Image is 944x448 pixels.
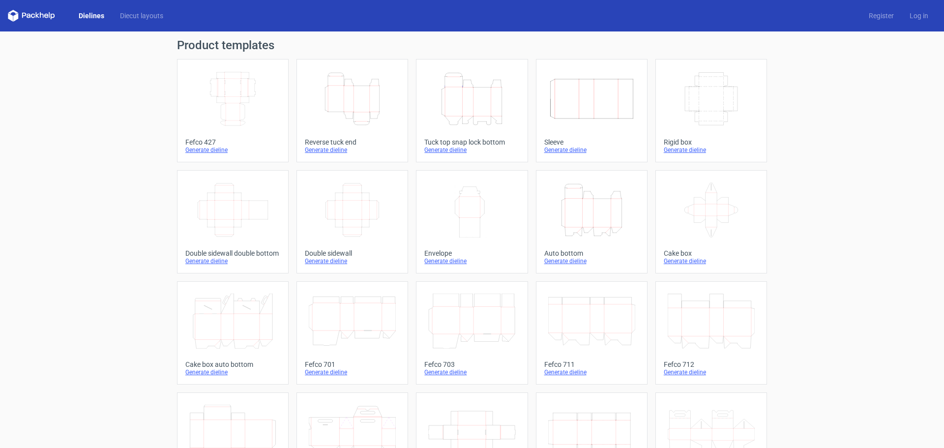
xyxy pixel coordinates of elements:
[424,138,519,146] div: Tuck top snap lock bottom
[664,249,759,257] div: Cake box
[296,170,408,273] a: Double sidewallGenerate dieline
[305,138,400,146] div: Reverse tuck end
[296,59,408,162] a: Reverse tuck endGenerate dieline
[185,249,280,257] div: Double sidewall double bottom
[664,360,759,368] div: Fefco 712
[71,11,112,21] a: Dielines
[185,368,280,376] div: Generate dieline
[544,138,639,146] div: Sleeve
[655,170,767,273] a: Cake boxGenerate dieline
[861,11,902,21] a: Register
[185,138,280,146] div: Fefco 427
[305,368,400,376] div: Generate dieline
[544,146,639,154] div: Generate dieline
[536,170,648,273] a: Auto bottomGenerate dieline
[544,360,639,368] div: Fefco 711
[664,368,759,376] div: Generate dieline
[664,257,759,265] div: Generate dieline
[305,257,400,265] div: Generate dieline
[112,11,171,21] a: Diecut layouts
[185,360,280,368] div: Cake box auto bottom
[655,281,767,385] a: Fefco 712Generate dieline
[416,281,528,385] a: Fefco 703Generate dieline
[424,146,519,154] div: Generate dieline
[185,257,280,265] div: Generate dieline
[902,11,936,21] a: Log in
[424,257,519,265] div: Generate dieline
[305,146,400,154] div: Generate dieline
[424,368,519,376] div: Generate dieline
[305,360,400,368] div: Fefco 701
[544,257,639,265] div: Generate dieline
[664,138,759,146] div: Rigid box
[177,59,289,162] a: Fefco 427Generate dieline
[416,170,528,273] a: EnvelopeGenerate dieline
[544,249,639,257] div: Auto bottom
[296,281,408,385] a: Fefco 701Generate dieline
[177,281,289,385] a: Cake box auto bottomGenerate dieline
[305,249,400,257] div: Double sidewall
[177,39,767,51] h1: Product templates
[185,146,280,154] div: Generate dieline
[536,59,648,162] a: SleeveGenerate dieline
[416,59,528,162] a: Tuck top snap lock bottomGenerate dieline
[177,170,289,273] a: Double sidewall double bottomGenerate dieline
[664,146,759,154] div: Generate dieline
[544,368,639,376] div: Generate dieline
[655,59,767,162] a: Rigid boxGenerate dieline
[424,360,519,368] div: Fefco 703
[536,281,648,385] a: Fefco 711Generate dieline
[424,249,519,257] div: Envelope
